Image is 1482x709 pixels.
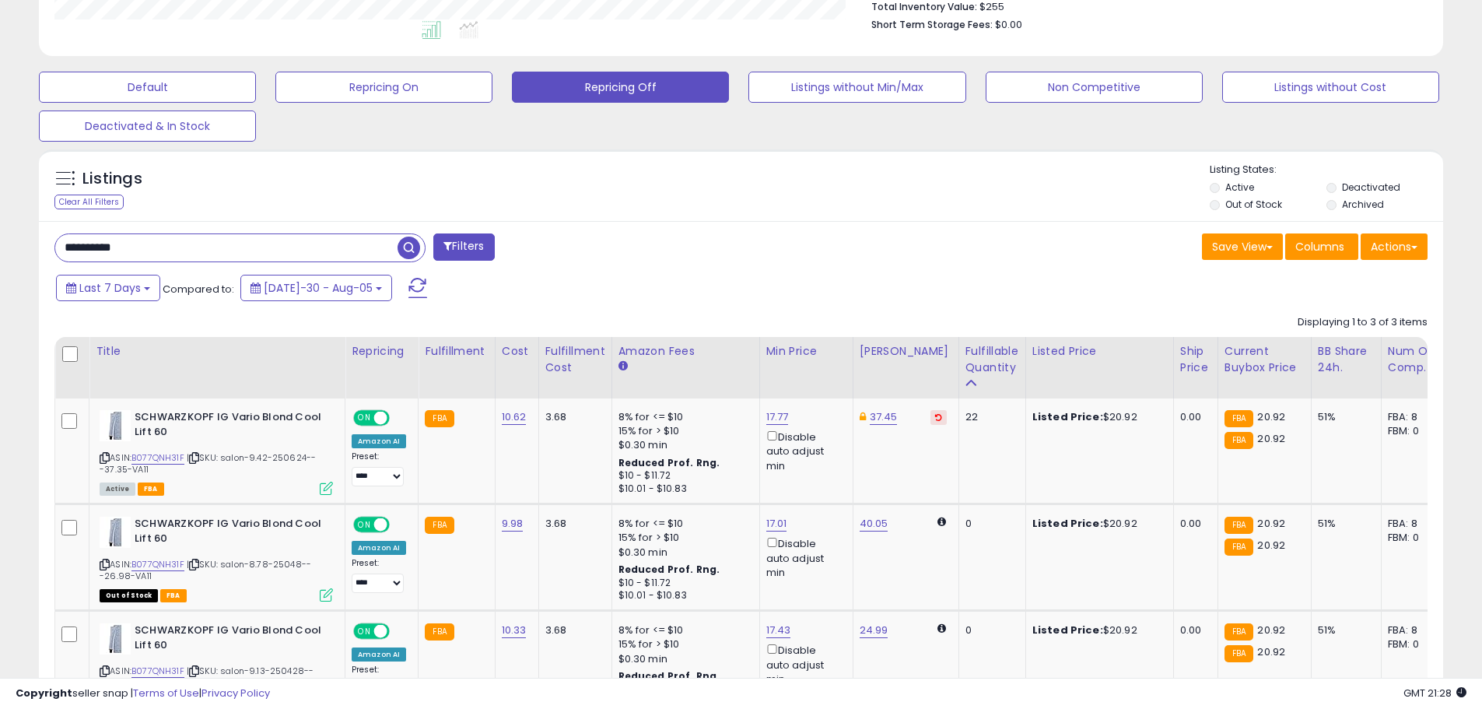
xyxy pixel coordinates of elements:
a: 9.98 [502,516,524,532]
div: Fulfillment Cost [545,343,605,376]
a: 10.33 [502,623,527,638]
div: Ship Price [1180,343,1211,376]
div: Repricing [352,343,412,360]
button: Repricing On [275,72,492,103]
div: 3.68 [545,623,600,637]
div: 8% for <= $10 [618,410,748,424]
small: FBA [425,410,454,427]
div: 15% for > $10 [618,424,748,438]
p: Listing States: [1210,163,1443,177]
img: 41PgfTmySsL._SL40_.jpg [100,517,131,548]
div: 0.00 [1180,623,1206,637]
span: 20.92 [1257,538,1285,553]
div: $10 - $11.72 [618,577,748,590]
button: Non Competitive [986,72,1203,103]
a: 24.99 [860,623,888,638]
label: Out of Stock [1225,198,1282,211]
b: Listed Price: [1032,409,1103,424]
span: 20.92 [1257,409,1285,424]
div: $10.01 - $10.83 [618,483,748,496]
button: Default [39,72,256,103]
div: $20.92 [1032,623,1161,637]
div: 51% [1318,517,1369,531]
div: Clear All Filters [54,195,124,209]
span: FBA [138,483,164,496]
span: Compared to: [163,282,234,297]
button: Actions [1361,233,1428,260]
div: FBM: 0 [1388,637,1439,651]
span: OFF [387,518,412,532]
div: Displaying 1 to 3 of 3 items [1298,315,1428,330]
b: Short Term Storage Fees: [871,18,993,31]
div: $20.92 [1032,410,1161,424]
a: Privacy Policy [201,686,270,700]
div: [PERSON_NAME] [860,343,952,360]
small: FBA [1224,645,1253,662]
span: 20.92 [1257,516,1285,531]
small: FBA [1224,410,1253,427]
span: ON [355,412,374,425]
div: Listed Price [1032,343,1167,360]
button: Listings without Cost [1222,72,1439,103]
div: ASIN: [100,410,333,493]
a: 37.45 [870,409,898,425]
div: 8% for <= $10 [618,623,748,637]
span: 20.92 [1257,623,1285,637]
div: Disable auto adjust min [766,428,841,473]
b: Reduced Prof. Rng. [618,563,720,576]
div: Num of Comp. [1388,343,1445,376]
b: SCHWARZKOPF IG Vario Blond Cool Lift 60 [135,517,324,549]
div: FBM: 0 [1388,531,1439,545]
a: Terms of Use [133,686,199,700]
div: 51% [1318,410,1369,424]
h5: Listings [82,168,142,190]
a: 17.77 [766,409,789,425]
label: Deactivated [1342,181,1400,194]
button: Last 7 Days [56,275,160,301]
div: Preset: [352,558,406,593]
button: Save View [1202,233,1283,260]
span: ON [355,518,374,532]
span: Columns [1295,239,1344,254]
a: 10.62 [502,409,527,425]
div: Title [96,343,338,360]
div: Fulfillment [425,343,488,360]
small: FBA [425,517,454,534]
div: Disable auto adjust min [766,641,841,686]
div: 51% [1318,623,1369,637]
div: Amazon AI [352,541,406,555]
span: $0.00 [995,17,1022,32]
button: Filters [433,233,494,261]
span: 20.92 [1257,644,1285,659]
div: $0.30 min [618,652,748,666]
b: SCHWARZKOPF IG Vario Blond Cool Lift 60 [135,410,324,443]
div: Current Buybox Price [1224,343,1305,376]
div: 15% for > $10 [618,637,748,651]
div: 8% for <= $10 [618,517,748,531]
button: Listings without Min/Max [748,72,965,103]
div: $0.30 min [618,438,748,452]
span: OFF [387,625,412,638]
small: FBA [1224,517,1253,534]
div: Cost [502,343,532,360]
div: seller snap | | [16,686,270,701]
div: $0.30 min [618,546,748,560]
span: [DATE]-30 - Aug-05 [264,280,373,296]
a: B077QNH31F [131,558,184,571]
strong: Copyright [16,686,72,700]
div: BB Share 24h. [1318,343,1375,376]
div: Preset: [352,451,406,486]
div: FBA: 8 [1388,517,1439,531]
div: 15% for > $10 [618,531,748,545]
small: FBA [1224,432,1253,449]
div: 0.00 [1180,517,1206,531]
img: 41PgfTmySsL._SL40_.jpg [100,623,131,655]
div: 22 [965,410,1014,424]
small: Amazon Fees. [618,360,628,374]
div: FBM: 0 [1388,424,1439,438]
label: Archived [1342,198,1384,211]
div: Amazon Fees [618,343,753,360]
span: | SKU: salon-8.78-25048---26.98-VA11 [100,558,311,581]
span: All listings currently available for purchase on Amazon [100,483,135,496]
div: Fulfillable Quantity [965,343,1019,376]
